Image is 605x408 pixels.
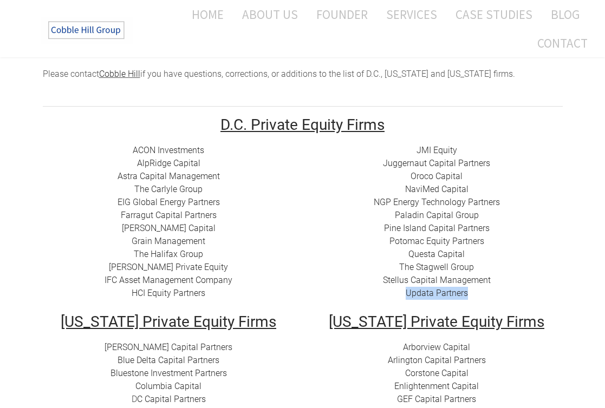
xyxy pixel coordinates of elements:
a: The Carlyle Group [134,184,203,194]
a: The Halifax Group [134,249,203,259]
a: Farragut Capital Partners [121,210,217,220]
a: [PERSON_NAME] Private Equity​ [109,262,228,272]
a: ​[PERSON_NAME] Capital [122,223,216,233]
a: [PERSON_NAME] Capital Partners [105,342,232,352]
a: ​Astra Capital Management [118,171,220,181]
a: The Stagwell Group [399,262,474,272]
a: Cobble Hill [99,69,140,79]
a: Questa Capital [408,249,465,259]
a: ​Bluestone Investment Partners [110,368,227,378]
a: Updata Partners [406,288,468,298]
a: Corstone Capital [405,368,469,378]
a: HCI Equity Partners [132,288,205,298]
a: Juggernaut Capital Partners [383,158,490,168]
a: GEF Capital Partners [397,394,476,404]
u: [US_STATE] Private Equity Firms [61,313,276,331]
a: ​Potomac Equity Partners [389,236,484,246]
a: EIG Global Energy Partners [118,197,220,207]
a: Stellus Capital Management [383,275,491,285]
a: JMI Equity [417,145,457,155]
a: Arlington Capital Partners​ [388,355,486,365]
u: D.C. Private Equity Firms [220,116,385,134]
a: Paladin Capital Group [395,210,479,220]
u: [US_STATE] Private Equity Firms [329,313,544,331]
a: Blue Delta Capital Partners [118,355,219,365]
a: ​Enlightenment Capital [394,381,479,391]
a: ​AlpRidge Capital [137,158,200,168]
a: Arborview Capital [403,342,470,352]
a: ACON Investments [133,145,204,155]
a: NaviMed Capital [405,184,469,194]
a: Columbia Capital [135,381,201,391]
a: C Capital Partners [137,394,206,404]
a: Grain Management [132,236,205,246]
div: ​​ ​​​ [43,144,295,300]
span: Please contact if you have questions, corrections, or additions to the list of D.C., [US_STATE] a... [43,69,515,79]
img: The Cobble Hill Group LLC [41,17,133,44]
a: NGP Energy Technology Partners [374,197,500,207]
a: Oroco Capital [411,171,463,181]
a: Pine Island Capital Partners [384,223,490,233]
a: IFC Asset Management Company [105,275,232,285]
a: Contact [529,29,588,57]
